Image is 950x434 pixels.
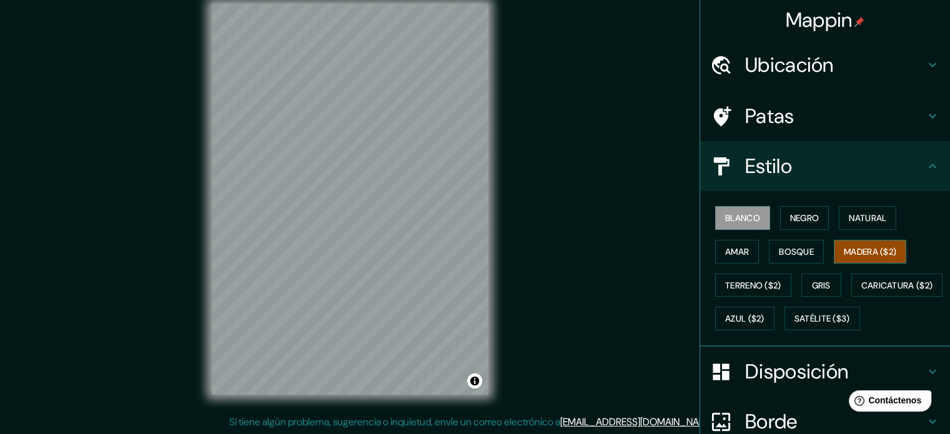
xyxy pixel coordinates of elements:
[725,313,764,325] font: Azul ($2)
[801,274,841,297] button: Gris
[854,17,864,27] img: pin-icon.png
[700,91,950,141] div: Patas
[779,246,814,257] font: Bosque
[700,141,950,191] div: Estilo
[715,240,759,264] button: Amar
[812,280,831,291] font: Gris
[715,274,791,297] button: Terreno ($2)
[844,246,896,257] font: Madera ($2)
[786,7,853,33] font: Mappin
[851,274,943,297] button: Caricatura ($2)
[229,415,560,428] font: Si tiene algún problema, sugerencia o inquietud, envíe un correo electrónico a
[839,206,896,230] button: Natural
[212,4,488,395] canvas: Mapa
[745,153,792,179] font: Estilo
[849,212,886,224] font: Natural
[834,240,906,264] button: Madera ($2)
[700,347,950,397] div: Disposición
[467,373,482,388] button: Activar o desactivar atribución
[715,206,770,230] button: Blanco
[725,246,749,257] font: Amar
[745,103,794,129] font: Patas
[700,40,950,90] div: Ubicación
[745,358,848,385] font: Disposición
[780,206,829,230] button: Negro
[790,212,819,224] font: Negro
[861,280,933,291] font: Caricatura ($2)
[715,307,774,330] button: Azul ($2)
[745,52,834,78] font: Ubicación
[769,240,824,264] button: Bosque
[725,212,760,224] font: Blanco
[794,313,850,325] font: Satélite ($3)
[839,385,936,420] iframe: Lanzador de widgets de ayuda
[560,415,715,428] a: [EMAIL_ADDRESS][DOMAIN_NAME]
[725,280,781,291] font: Terreno ($2)
[784,307,860,330] button: Satélite ($3)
